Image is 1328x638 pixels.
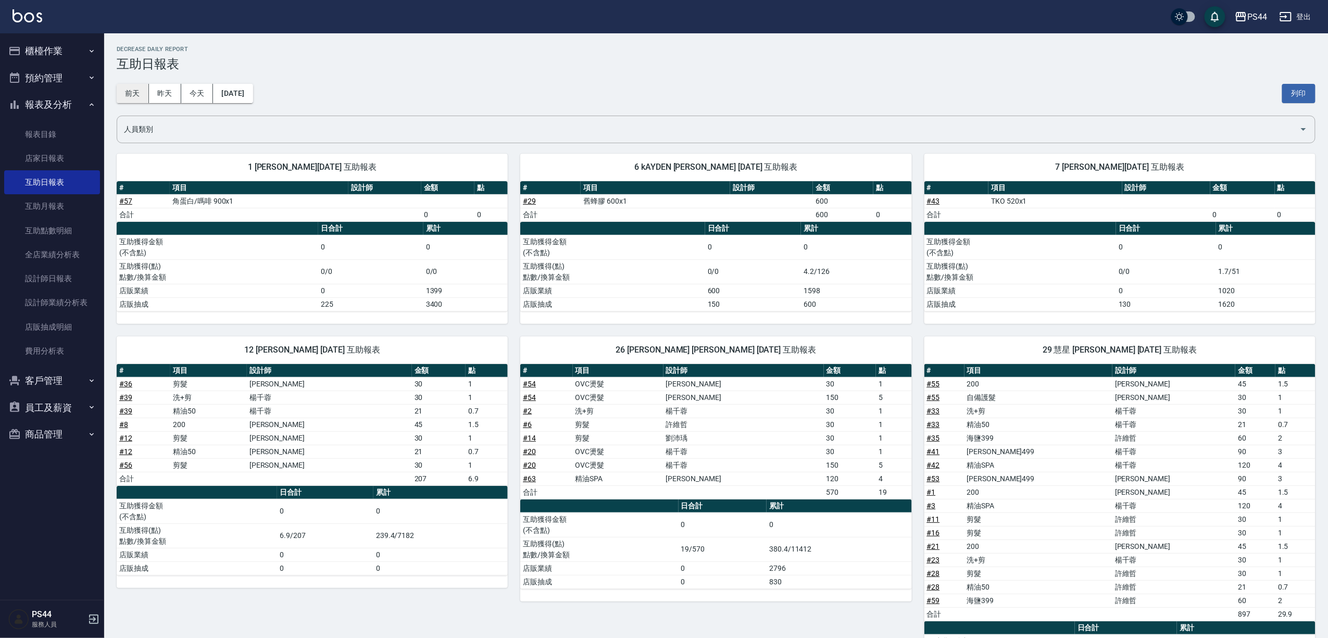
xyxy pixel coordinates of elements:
[1275,458,1316,472] td: 4
[924,259,1116,284] td: 互助獲得(點) 點數/換算金額
[119,461,132,469] a: #56
[523,447,536,456] a: #20
[1235,512,1275,526] td: 30
[423,284,508,297] td: 1399
[4,315,100,339] a: 店販抽成明細
[1235,391,1275,404] td: 30
[170,391,247,404] td: 洗+剪
[1275,526,1316,540] td: 1
[964,512,1113,526] td: 剪髮
[247,418,412,431] td: [PERSON_NAME]
[466,364,508,378] th: 點
[412,418,466,431] td: 45
[119,197,132,205] a: #57
[824,377,876,391] td: 30
[927,542,940,551] a: #21
[117,57,1316,71] h3: 互助日報表
[964,458,1113,472] td: 精油SPA
[4,339,100,363] a: 費用分析表
[170,445,247,458] td: 精油50
[927,569,940,578] a: #28
[801,235,911,259] td: 0
[927,488,936,496] a: #1
[663,404,824,418] td: 楊千蓉
[117,486,508,576] table: a dense table
[1112,418,1235,431] td: 楊千蓉
[1210,208,1275,221] td: 0
[32,620,85,629] p: 服務人員
[373,523,508,548] td: 239.4/7182
[801,284,911,297] td: 1598
[663,391,824,404] td: [PERSON_NAME]
[767,537,911,561] td: 380.4/11412
[1275,472,1316,485] td: 3
[520,208,581,221] td: 合計
[813,194,873,208] td: 600
[523,380,536,388] a: #54
[573,418,663,431] td: 剪髮
[581,194,730,208] td: 舊蜂膠 600x1
[927,596,940,605] a: #59
[1275,181,1316,195] th: 點
[573,445,663,458] td: OVC燙髮
[1235,485,1275,499] td: 45
[12,9,42,22] img: Logo
[1216,222,1316,235] th: 累計
[705,297,801,311] td: 150
[117,364,170,378] th: #
[466,472,508,485] td: 6.9
[1112,485,1235,499] td: [PERSON_NAME]
[523,434,536,442] a: #14
[679,512,767,537] td: 0
[119,393,132,402] a: #39
[318,284,423,297] td: 0
[937,162,1303,172] span: 7 [PERSON_NAME][DATE] 互助報表
[412,364,466,378] th: 金額
[924,181,1316,222] table: a dense table
[170,364,247,378] th: 項目
[4,291,100,315] a: 設計師業績分析表
[924,364,964,378] th: #
[32,609,85,620] h5: PS44
[876,431,912,445] td: 1
[170,418,247,431] td: 200
[466,431,508,445] td: 1
[964,445,1113,458] td: [PERSON_NAME]499
[412,445,466,458] td: 21
[824,485,876,499] td: 570
[824,418,876,431] td: 30
[927,197,940,205] a: #43
[170,404,247,418] td: 精油50
[1216,284,1316,297] td: 1020
[466,418,508,431] td: 1.5
[181,84,214,103] button: 今天
[767,499,911,513] th: 累計
[876,377,912,391] td: 1
[523,393,536,402] a: #54
[705,259,801,284] td: 0/0
[824,458,876,472] td: 150
[117,472,170,485] td: 合計
[247,445,412,458] td: [PERSON_NAME]
[801,259,911,284] td: 4.2/126
[466,458,508,472] td: 1
[520,364,911,499] table: a dense table
[474,181,508,195] th: 點
[412,431,466,445] td: 30
[988,194,1122,208] td: TKO 520x1
[824,364,876,378] th: 金額
[121,120,1295,139] input: 人員名稱
[412,472,466,485] td: 207
[964,499,1113,512] td: 精油SPA
[520,537,678,561] td: 互助獲得(點) 點數/換算金額
[117,523,277,548] td: 互助獲得(點) 點數/換算金額
[1112,377,1235,391] td: [PERSON_NAME]
[412,458,466,472] td: 30
[1216,259,1316,284] td: 1.7/51
[876,391,912,404] td: 5
[1112,404,1235,418] td: 楊千蓉
[824,445,876,458] td: 30
[474,208,508,221] td: 0
[927,393,940,402] a: #55
[876,418,912,431] td: 1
